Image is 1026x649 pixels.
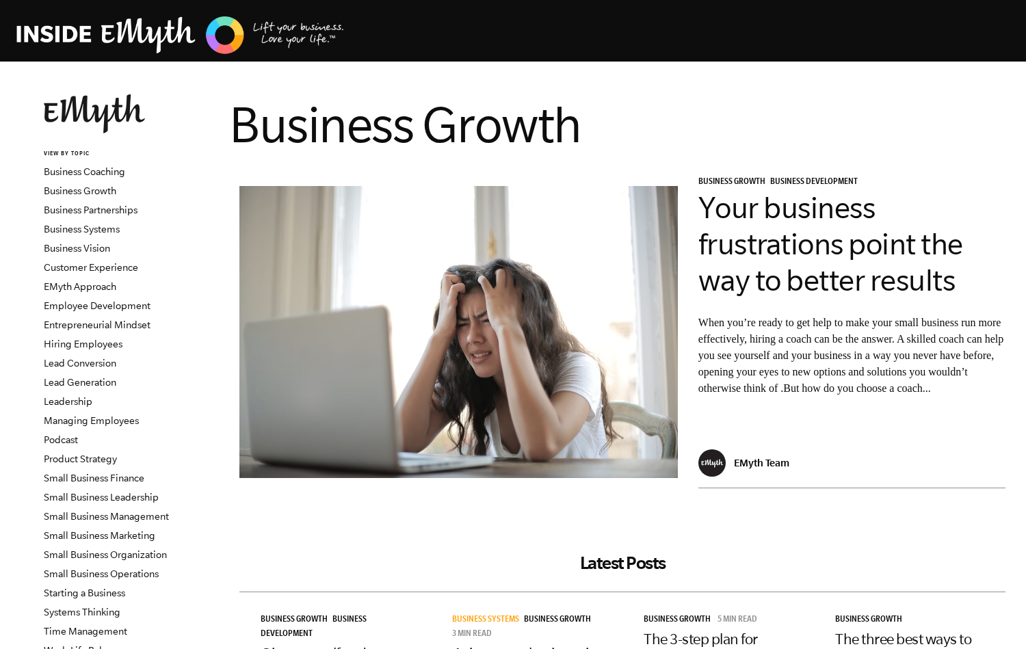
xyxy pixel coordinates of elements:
span: Business Growth [261,615,328,625]
p: 5 min read [718,615,757,625]
p: EMyth Team [734,457,789,468]
a: Small Business Leadership [44,492,159,503]
a: Small Business Operations [44,568,159,579]
span: Business Systems [452,615,519,625]
a: Entrepreneurial Mindset [44,319,150,330]
a: Business Growth [44,185,116,196]
img: EMyth Team - EMyth [698,449,726,477]
a: Business Growth [698,178,770,187]
a: Business Coaching [44,166,125,177]
iframe: Chat Widget [958,583,1026,649]
a: Hiring Employees [44,339,122,349]
a: Podcast [44,434,78,445]
span: Business Growth [835,615,902,625]
h6: VIEW BY TOPIC [44,150,209,159]
img: EMyth [44,94,145,133]
a: Product Strategy [44,453,117,464]
img: EMyth Business Coaching [16,14,345,56]
a: Customer Experience [44,262,138,273]
span: Business Development [770,178,858,187]
a: Business Growth [261,615,332,625]
h1: Business Growth [229,94,1016,155]
a: Small Business Management [44,511,169,522]
a: Business Growth [835,615,907,625]
span: Business Growth [524,615,591,625]
p: 3 min read [452,630,492,639]
a: Leadership [44,396,92,407]
a: Business Development [261,615,367,639]
a: Your business frustrations point the way to better results [698,191,963,297]
a: Business Systems [44,224,120,235]
a: Systems Thinking [44,607,120,618]
a: Starting a Business [44,587,125,598]
a: Business Systems [452,615,524,625]
span: Business Growth [644,615,711,625]
a: Small Business Marketing [44,530,155,541]
span: Business Growth [698,178,765,187]
a: Managing Employees [44,415,139,426]
a: Business Development [770,178,863,187]
a: Business Partnerships [44,204,137,215]
a: Business Vision [44,243,110,254]
a: Business Growth [644,615,715,625]
p: When you’re ready to get help to make your small business run more effectively, hiring a coach ca... [698,315,1005,397]
h2: Latest Posts [239,553,1005,573]
a: EMyth Approach [44,281,116,292]
a: Lead Generation [44,377,116,388]
a: Lead Conversion [44,358,116,369]
a: Time Management [44,626,127,637]
a: Employee Development [44,300,150,311]
a: Small Business Finance [44,473,144,484]
a: Business Growth [524,615,596,625]
a: Small Business Organization [44,549,167,560]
